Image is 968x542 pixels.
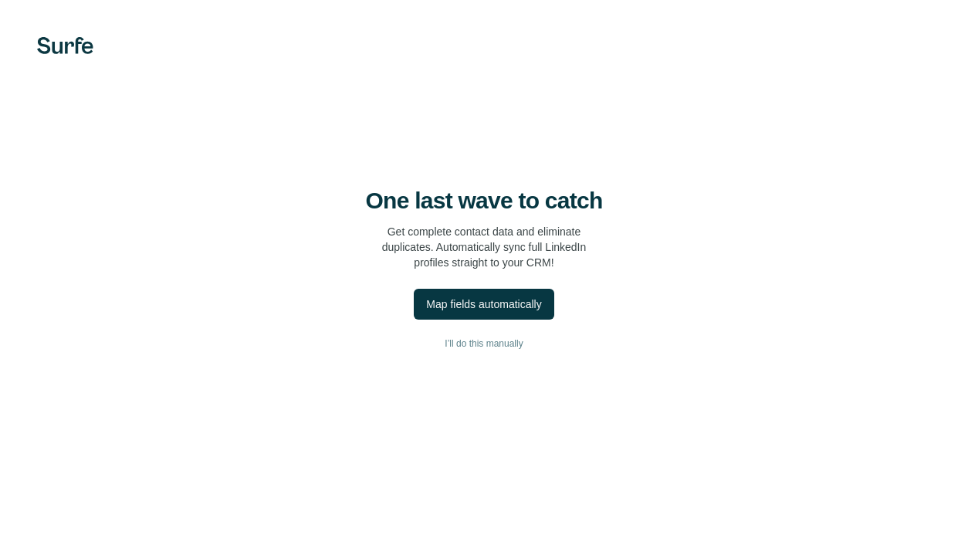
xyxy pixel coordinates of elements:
div: Map fields automatically [426,296,541,312]
img: Surfe's logo [37,37,93,54]
p: Get complete contact data and eliminate duplicates. Automatically sync full LinkedIn profiles str... [382,224,587,270]
button: I’ll do this manually [31,332,937,355]
span: I’ll do this manually [445,337,523,351]
button: Map fields automatically [414,289,553,320]
h4: One last wave to catch [366,187,603,215]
